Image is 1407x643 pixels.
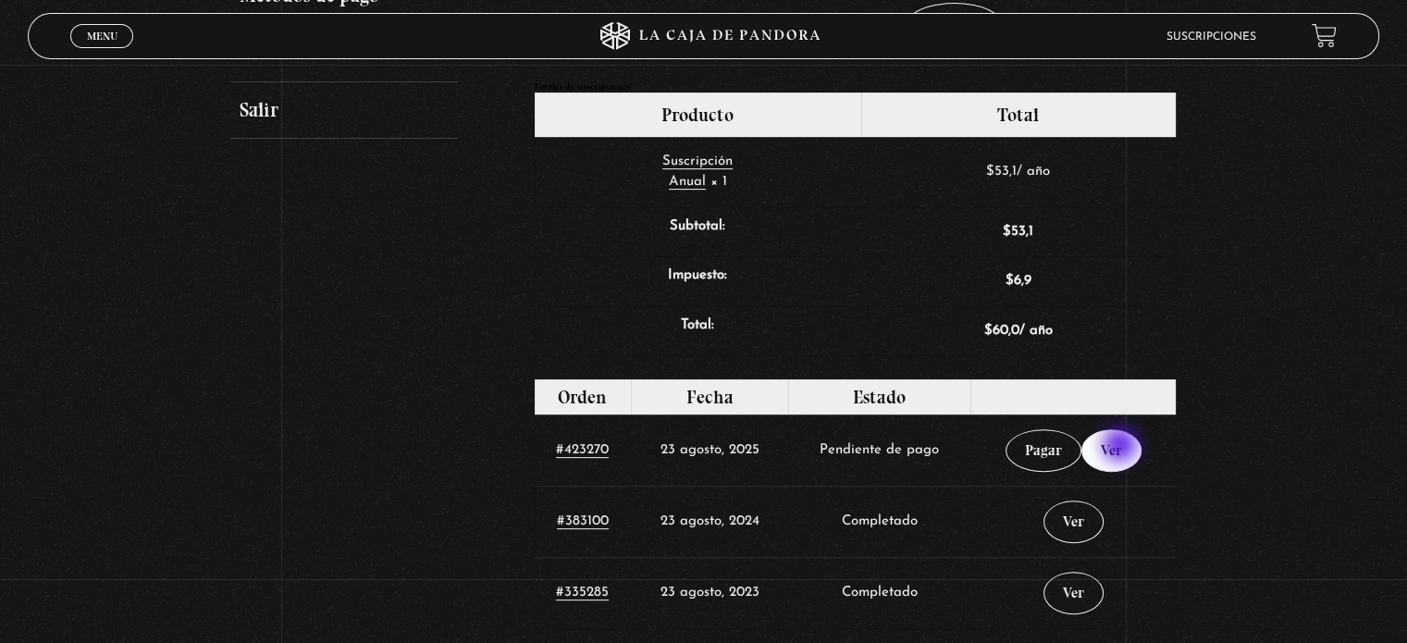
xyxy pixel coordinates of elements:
[986,165,994,179] span: $
[1006,274,1031,288] span: 6,9
[534,82,1177,92] h2: Totales de suscripciones
[558,386,607,408] span: Orden
[1003,225,1011,239] span: $
[1312,23,1337,48] a: View your shopping cart
[556,443,609,458] a: #423270
[80,46,124,59] span: Cerrar
[662,155,733,191] a: Suscripción Anual
[535,256,861,306] th: Impuesto:
[1006,274,1014,288] span: $
[556,586,609,600] a: #335285
[660,586,759,600] time: 1692815135
[853,386,906,408] span: Estado
[557,514,609,529] a: #383100
[788,414,971,486] td: Pendiente de pago
[535,306,861,356] th: Total:
[660,514,759,528] time: 1724437576
[1081,429,1142,472] a: Ver
[1043,501,1104,543] a: Ver
[660,443,759,457] time: 1755973607
[230,82,457,140] a: Salir
[535,93,861,137] th: Producto
[986,165,1017,179] span: 53,1
[662,155,733,168] span: Suscripción
[1006,429,1081,472] a: Pagar
[535,207,861,257] th: Subtotal:
[1043,572,1104,614] a: Ver
[861,137,1176,207] td: / año
[788,557,971,628] td: Completado
[861,306,1176,356] td: / año
[907,3,1002,45] a: Cancelar
[1166,31,1256,43] a: Suscripciones
[710,175,727,189] strong: × 1
[984,324,993,338] span: $
[685,386,733,408] span: Fecha
[861,93,1176,137] th: Total
[788,486,971,557] td: Completado
[1003,225,1033,239] span: 53,1
[87,31,117,42] span: Menu
[984,324,1019,338] span: 60,0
